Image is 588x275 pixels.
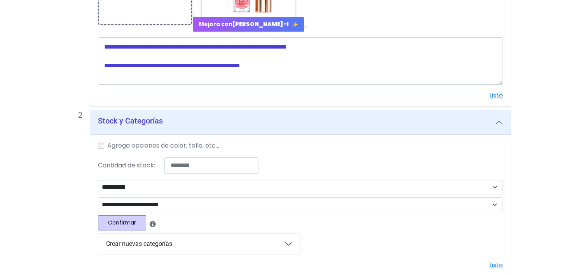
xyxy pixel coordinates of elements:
[107,141,219,150] label: Agrega opciones de color, talla, etc...
[489,261,503,270] a: Listo
[291,21,298,29] span: ✨
[193,17,304,32] button: Mejora con[PERSON_NAME]-I ✨
[489,91,503,100] a: Listo
[90,110,511,135] button: Stock y Categorías
[98,234,300,254] button: Crear nuevas categorías
[98,116,163,125] h5: Stock y Categorías
[98,215,146,230] button: Confirmar
[98,161,155,170] label: Cantidad de stock:
[232,20,289,28] strong: [PERSON_NAME]-I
